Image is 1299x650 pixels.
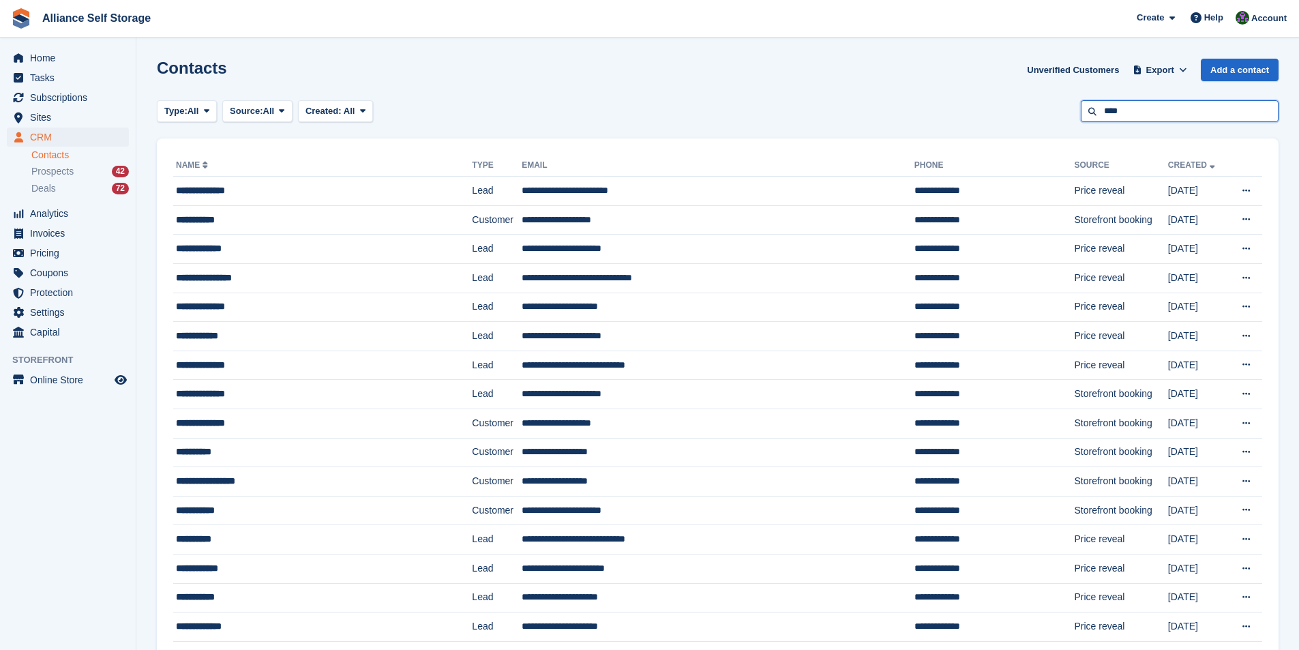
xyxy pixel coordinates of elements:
td: [DATE] [1168,583,1228,612]
h1: Contacts [157,59,227,77]
td: Lead [472,380,522,409]
img: website_grey.svg [22,35,33,46]
td: Lead [472,351,522,380]
a: menu [7,224,129,243]
span: Create [1137,11,1164,25]
a: menu [7,370,129,389]
button: Created: All [298,100,373,123]
td: Customer [472,438,522,467]
a: Alliance Self Storage [37,7,156,29]
td: Lead [472,235,522,264]
button: Type: All [157,100,217,123]
a: Deals 72 [31,181,129,196]
a: menu [7,204,129,223]
span: Settings [30,303,112,322]
span: Home [30,48,112,68]
span: All [263,104,275,118]
span: All [344,106,355,116]
div: 42 [112,166,129,177]
img: stora-icon-8386f47178a22dfd0bd8f6a31ec36ba5ce8667c1dd55bd0f319d3a0aa187defe.svg [11,8,31,29]
span: Online Store [30,370,112,389]
div: v 4.0.25 [38,22,67,33]
span: Storefront [12,353,136,367]
a: menu [7,48,129,68]
span: Coupons [30,263,112,282]
td: Lead [472,612,522,642]
a: menu [7,128,129,147]
span: Source: [230,104,263,118]
td: [DATE] [1168,351,1228,380]
a: Preview store [113,372,129,388]
a: Name [176,160,211,170]
td: Storefront booking [1075,467,1168,497]
td: [DATE] [1168,554,1228,583]
span: Sites [30,108,112,127]
td: [DATE] [1168,467,1228,497]
td: Storefront booking [1075,496,1168,525]
img: tab_keywords_by_traffic_grey.svg [136,79,147,90]
a: menu [7,303,129,322]
td: Price reveal [1075,554,1168,583]
a: Created [1168,160,1218,170]
td: [DATE] [1168,612,1228,642]
span: Invoices [30,224,112,243]
td: [DATE] [1168,496,1228,525]
span: Help [1204,11,1223,25]
td: Lead [472,263,522,293]
a: menu [7,88,129,107]
td: Price reveal [1075,293,1168,322]
span: Protection [30,283,112,302]
td: Price reveal [1075,612,1168,642]
td: [DATE] [1168,177,1228,206]
td: Lead [472,322,522,351]
td: Price reveal [1075,235,1168,264]
td: Storefront booking [1075,409,1168,438]
td: Price reveal [1075,525,1168,555]
a: menu [7,283,129,302]
td: Storefront booking [1075,205,1168,235]
a: menu [7,263,129,282]
span: Created: [305,106,342,116]
td: Lead [472,525,522,555]
td: Price reveal [1075,583,1168,612]
div: Keywords by Traffic [151,80,230,89]
span: Deals [31,182,56,195]
td: Storefront booking [1075,438,1168,467]
img: tab_domain_overview_orange.svg [37,79,48,90]
a: menu [7,68,129,87]
div: Domain Overview [52,80,122,89]
td: [DATE] [1168,380,1228,409]
td: [DATE] [1168,293,1228,322]
span: Subscriptions [30,88,112,107]
button: Export [1130,59,1190,81]
div: 72 [112,183,129,194]
span: Capital [30,323,112,342]
a: menu [7,108,129,127]
span: Account [1251,12,1287,25]
td: Price reveal [1075,177,1168,206]
td: [DATE] [1168,525,1228,555]
a: Contacts [31,149,129,162]
span: Tasks [30,68,112,87]
th: Email [522,155,914,177]
td: [DATE] [1168,409,1228,438]
a: menu [7,323,129,342]
span: Pricing [30,243,112,263]
td: [DATE] [1168,205,1228,235]
td: Price reveal [1075,263,1168,293]
td: Customer [472,409,522,438]
span: Prospects [31,165,74,178]
td: [DATE] [1168,322,1228,351]
button: Source: All [222,100,293,123]
td: Customer [472,467,522,497]
td: Lead [472,583,522,612]
th: Phone [914,155,1075,177]
td: Customer [472,496,522,525]
td: Price reveal [1075,322,1168,351]
td: [DATE] [1168,263,1228,293]
td: Customer [472,205,522,235]
th: Type [472,155,522,177]
th: Source [1075,155,1168,177]
td: Lead [472,177,522,206]
img: logo_orange.svg [22,22,33,33]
